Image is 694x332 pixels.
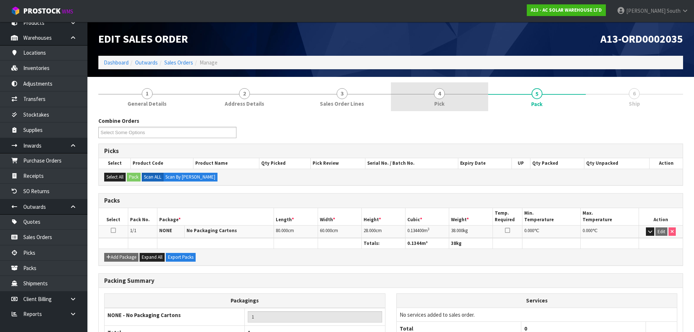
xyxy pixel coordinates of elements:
span: 4 [434,88,445,99]
span: Pack [531,100,542,108]
th: m³ [405,238,449,249]
th: Product Name [193,158,259,168]
span: Expand All [142,254,162,260]
th: Length [274,208,318,225]
a: Dashboard [104,59,129,66]
td: cm [361,225,405,238]
small: WMS [62,8,73,15]
th: Services [397,294,677,308]
a: Outwards [135,59,158,66]
span: 0.000 [583,227,592,234]
span: Manage [200,59,217,66]
td: cm [318,225,361,238]
strong: A13 - AC SOLAR WAREHOUSE LTD [531,7,602,13]
td: cm [274,225,318,238]
th: Weight [449,208,493,225]
span: 2 [239,88,250,99]
th: Totals: [361,238,405,249]
td: ℃ [522,225,580,238]
span: 0.134400 [407,227,424,234]
span: General Details [128,100,166,108]
th: Qty Unpacked [584,158,649,168]
button: Export Packs [166,253,196,262]
th: Height [361,208,405,225]
label: Scan ALL [142,173,164,181]
label: Scan By [PERSON_NAME] [163,173,217,181]
span: 0.000 [524,227,534,234]
button: Edit [655,227,667,236]
th: Pack No. [128,208,157,225]
th: Select [99,158,131,168]
span: 1/1 [130,227,136,234]
span: Address Details [225,100,264,108]
span: 3 [337,88,348,99]
a: A13 - AC SOLAR WAREHOUSE LTD [527,4,606,16]
span: A13-ORD0002035 [600,32,683,46]
span: 0 [524,325,527,332]
span: ProStock [23,6,60,16]
th: Width [318,208,361,225]
th: Pick Review [311,158,365,168]
span: Pick [434,100,444,108]
span: 60.000 [320,227,332,234]
th: Cubic [405,208,449,225]
span: 6 [629,88,640,99]
h3: Packs [104,197,677,204]
th: Action [639,208,683,225]
button: Pack [127,173,141,181]
th: Qty Packed [530,158,584,168]
span: 80.000 [276,227,288,234]
th: Select [99,208,128,225]
th: kg [449,238,493,249]
th: Max. Temperature [580,208,639,225]
td: No services added to sales order. [397,308,677,321]
span: Sales Order Lines [320,100,364,108]
td: ℃ [580,225,639,238]
th: Packagings [105,294,385,308]
th: Expiry Date [458,158,512,168]
td: m [405,225,449,238]
th: Package [157,208,274,225]
span: Edit Sales Order [98,32,188,46]
a: Sales Orders [164,59,193,66]
th: Action [650,158,683,168]
td: kg [449,225,493,238]
span: 28.000 [364,227,376,234]
span: 0.1344 [407,240,422,246]
strong: NONE [159,227,172,234]
sup: 3 [428,227,430,231]
span: 5 [532,88,542,99]
strong: NONE - No Packaging Cartons [107,312,181,319]
th: Serial No. / Batch No. [365,158,458,168]
th: Temp. Required [493,208,522,225]
button: Select All [104,173,126,181]
span: [PERSON_NAME] [626,7,666,14]
h3: Picks [104,148,677,155]
label: Combine Orders [98,117,139,125]
span: South [667,7,681,14]
span: 38.000 [451,227,463,234]
span: Ship [629,100,640,108]
th: Min. Temperature [522,208,580,225]
h3: Packing Summary [104,277,677,284]
th: Qty Picked [259,158,311,168]
button: Add Package [104,253,138,262]
th: Product Code [131,158,193,168]
span: 38 [451,240,456,246]
th: UP [511,158,530,168]
strong: No Packaging Cartons [187,227,237,234]
button: Expand All [140,253,165,262]
span: 1 [142,88,153,99]
img: cube-alt.png [11,6,20,15]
